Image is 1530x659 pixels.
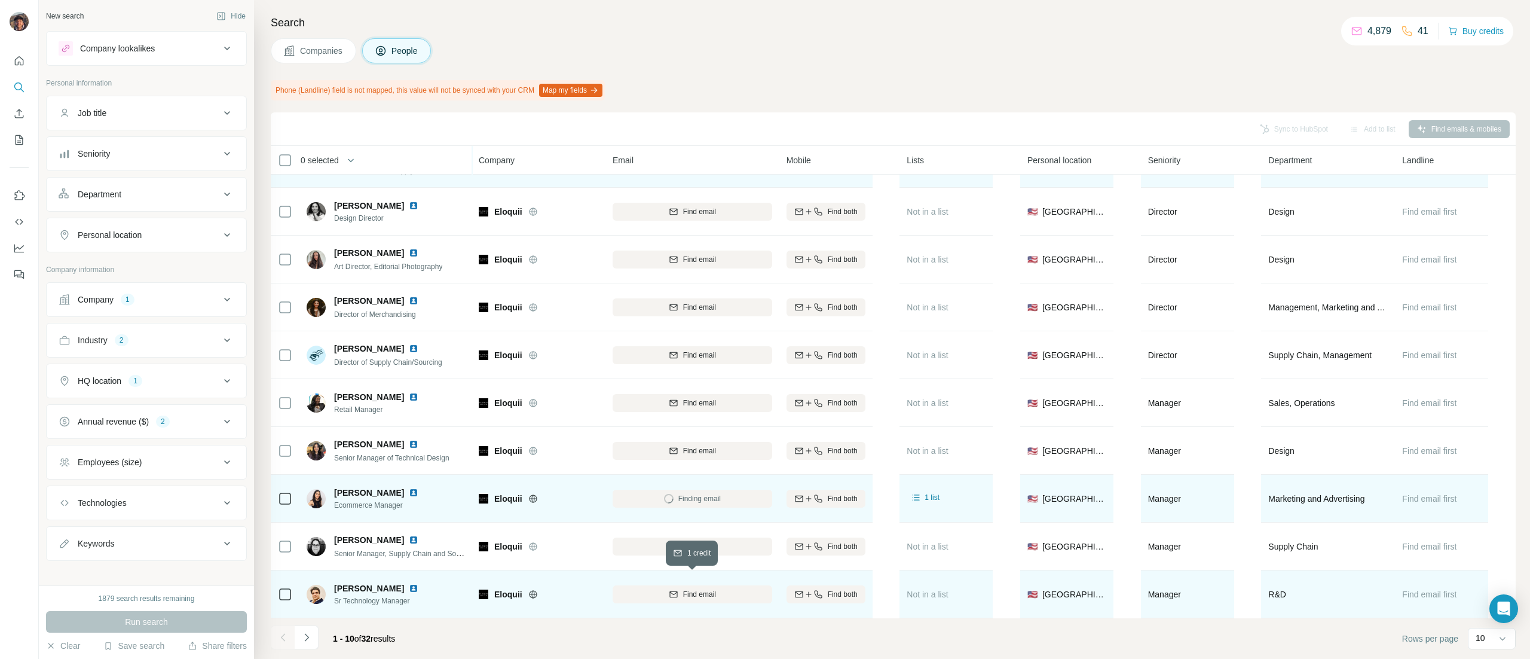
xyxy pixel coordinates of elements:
[208,7,254,25] button: Hide
[1489,594,1518,623] div: Open Intercom Messenger
[334,582,404,594] span: [PERSON_NAME]
[494,254,522,266] span: Eloquii
[1268,154,1312,166] span: Department
[613,203,772,221] button: Find email
[479,207,488,216] img: Logo of Eloquii
[271,80,605,100] div: Phone (Landline) field is not mapped, this value will not be synced with your CRM
[78,456,142,468] div: Employees (size)
[307,489,326,508] img: Avatar
[828,446,858,456] span: Find both
[907,255,948,264] span: Not in a list
[1402,542,1456,551] span: Find email first
[1148,398,1181,408] span: Manager
[334,438,404,450] span: [PERSON_NAME]
[494,206,522,218] span: Eloquii
[1448,23,1504,39] button: Buy credits
[78,416,149,428] div: Annual revenue ($)
[47,326,246,355] button: Industry2
[307,393,326,413] img: Avatar
[47,489,246,517] button: Technologies
[1402,494,1456,504] span: Find email first
[1402,154,1434,166] span: Landline
[828,206,858,217] span: Find both
[1418,24,1428,38] p: 41
[613,394,772,412] button: Find email
[479,542,488,551] img: Logo of Eloquii
[828,493,858,504] span: Find both
[156,416,170,427] div: 2
[10,77,29,98] button: Search
[907,303,948,312] span: Not in a list
[828,589,858,600] span: Find both
[787,154,811,166] span: Mobile
[828,254,858,265] span: Find both
[333,634,395,643] span: results
[46,640,80,652] button: Clear
[787,538,865,556] button: Find both
[1268,206,1295,218] span: Design
[391,45,419,57] span: People
[409,535,418,545] img: LinkedIn logo
[1148,446,1181,456] span: Manager
[539,84,602,97] button: Map my fields
[78,229,142,241] div: Personal location
[1268,397,1335,409] span: Sales, Operations
[409,201,418,210] img: LinkedIn logo
[334,487,404,499] span: [PERSON_NAME]
[300,45,344,57] span: Companies
[47,448,246,477] button: Employees (size)
[1148,207,1177,216] span: Director
[494,301,522,313] span: Eloquii
[115,335,128,346] div: 2
[409,296,418,306] img: LinkedIn logo
[907,590,948,599] span: Not in a list
[613,298,772,316] button: Find email
[1027,154,1091,166] span: Personal location
[10,129,29,151] button: My lists
[47,367,246,395] button: HQ location1
[1268,445,1295,457] span: Design
[334,358,442,367] span: Director of Supply Chain/Sourcing
[307,250,326,269] img: Avatar
[1148,494,1181,504] span: Manager
[479,590,488,599] img: Logo of Eloquii
[46,264,247,275] p: Company information
[1367,24,1391,38] p: 4,879
[787,585,865,603] button: Find both
[1027,588,1038,600] span: 🇺🇸
[1476,632,1485,644] p: 10
[10,50,29,72] button: Quick start
[787,298,865,316] button: Find both
[334,166,537,175] span: Senior Director of Supply Chain, Sourcing and Technical Design
[683,589,716,600] span: Find email
[494,397,522,409] span: Eloquii
[47,34,246,63] button: Company lookalikes
[334,548,476,558] span: Senior Manager, Supply Chain and Sourcing
[1027,541,1038,553] span: 🇺🇸
[494,588,522,600] span: Eloquii
[334,454,449,462] span: Senior Manager of Technical Design
[1402,255,1456,264] span: Find email first
[1402,590,1456,599] span: Find email first
[1042,254,1106,266] span: [GEOGRAPHIC_DATA]
[1042,493,1106,505] span: [GEOGRAPHIC_DATA]
[1042,349,1106,361] span: [GEOGRAPHIC_DATA]
[907,154,924,166] span: Lists
[479,303,488,312] img: Logo of Eloquii
[1148,303,1177,312] span: Director
[409,488,418,498] img: LinkedIn logo
[334,295,404,307] span: [PERSON_NAME]
[787,394,865,412] button: Find both
[295,626,319,649] button: Navigate to next page
[1027,206,1038,218] span: 🇺🇸
[409,440,418,449] img: LinkedIn logo
[613,154,634,166] span: Email
[494,445,522,457] span: Eloquii
[271,14,1516,31] h4: Search
[828,541,858,552] span: Find both
[1042,588,1106,600] span: [GEOGRAPHIC_DATA]
[613,442,772,460] button: Find email
[1268,301,1388,313] span: Management, Marketing and Advertising
[47,529,246,558] button: Keywords
[479,350,488,360] img: Logo of Eloquii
